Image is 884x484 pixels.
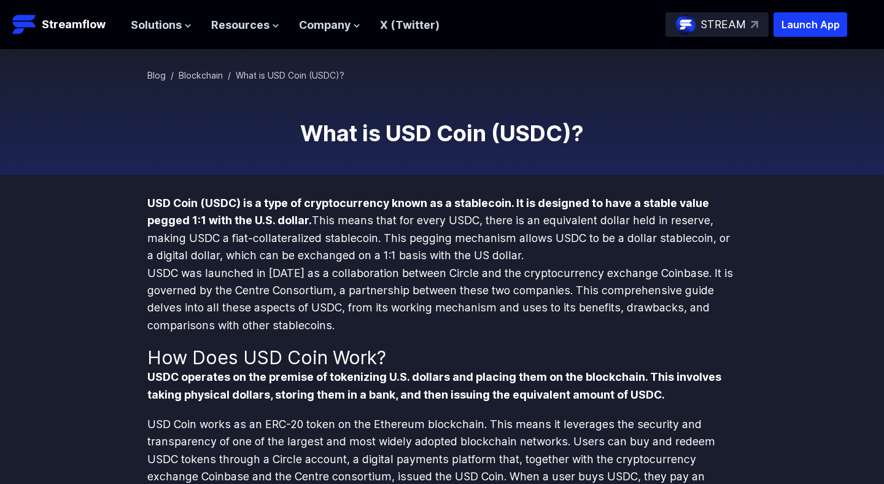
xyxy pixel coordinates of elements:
[211,17,279,34] button: Resources
[299,17,360,34] button: Company
[147,197,709,227] strong: USD Coin (USDC) is a type of cryptocurrency known as a stablecoin. It is designed to have a stabl...
[773,12,847,37] button: Launch App
[12,12,37,37] img: Streamflow Logo
[236,70,344,80] span: What is USD Coin (USDC)?
[147,121,737,146] h1: What is USD Coin (USDC)?
[665,12,769,37] a: STREAM
[131,17,182,34] span: Solutions
[147,70,166,80] a: Blog
[147,370,721,400] strong: USDC operates on the premise of tokenizing U.S. dollars and placing them on the blockchain. This ...
[12,12,118,37] a: Streamflow
[228,70,231,80] span: /
[380,18,440,31] a: X (Twitter)
[147,195,737,334] p: This means that for every USDC, there is an equivalent dollar held in reserve, making USDC a fiat...
[299,17,351,34] span: Company
[42,16,106,33] p: Streamflow
[676,15,696,34] img: streamflow-logo-circle.png
[147,346,737,369] h2: How Does USD Coin Work?
[700,16,746,33] p: STREAM
[131,17,192,34] button: Solutions
[171,70,174,80] span: /
[751,21,758,28] img: top-right-arrow.svg
[179,70,223,80] a: Blockchain
[211,17,269,34] span: Resources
